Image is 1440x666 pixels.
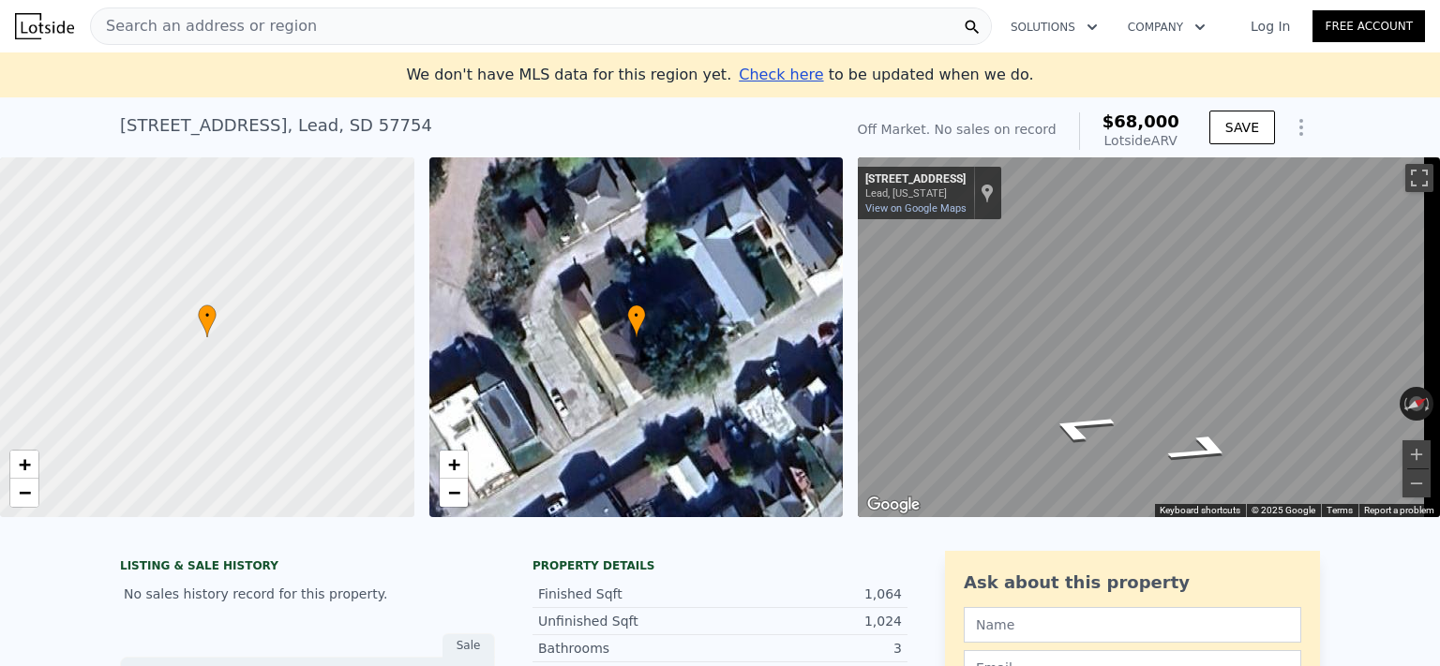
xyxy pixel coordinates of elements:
button: Toggle fullscreen view [1405,164,1433,192]
path: Go Southwest, CanAm Hwy [1015,406,1145,450]
span: • [198,307,217,324]
div: Sale [442,633,495,658]
button: Keyboard shortcuts [1160,504,1240,517]
a: Terms (opens in new tab) [1327,505,1353,515]
div: 1,024 [720,612,902,630]
span: Check here [739,66,823,83]
a: Report a problem [1364,505,1434,515]
img: Lotside [15,13,74,39]
span: − [19,481,31,504]
button: Zoom out [1402,469,1431,497]
div: [STREET_ADDRESS] , Lead , SD 57754 [120,112,432,139]
div: [STREET_ADDRESS] [865,172,966,187]
button: Solutions [996,10,1113,44]
a: Zoom out [440,479,468,507]
div: We don't have MLS data for this region yet. [406,64,1033,86]
div: Finished Sqft [538,585,720,603]
span: © 2025 Google [1252,505,1315,515]
img: Google [862,493,924,517]
a: Zoom in [440,451,468,479]
div: 3 [720,639,902,658]
span: $68,000 [1102,111,1179,131]
button: Rotate counterclockwise [1400,387,1410,421]
button: Rotate clockwise [1424,387,1434,421]
div: Lotside ARV [1102,131,1179,150]
a: Zoom in [10,451,38,479]
a: Show location on map [981,183,994,203]
button: Show Options [1282,109,1320,146]
div: Off Market. No sales on record [857,120,1056,139]
div: Lead, [US_STATE] [865,187,966,200]
span: + [19,452,31,476]
div: • [198,304,217,337]
div: Map [858,157,1440,517]
a: Open this area in Google Maps (opens a new window) [862,493,924,517]
a: View on Google Maps [865,202,967,215]
div: • [627,304,646,337]
button: SAVE [1209,111,1275,144]
button: Company [1113,10,1221,44]
div: Bathrooms [538,639,720,658]
span: + [447,452,459,476]
div: Property details [532,558,907,573]
div: No sales history record for this property. [120,577,495,611]
div: to be updated when we do. [739,64,1033,86]
div: Street View [858,157,1440,517]
span: • [627,307,646,324]
span: Search an address or region [91,15,317,37]
a: Zoom out [10,479,38,507]
button: Zoom in [1402,440,1431,468]
path: Go Northeast, CanAm Hwy [1138,427,1267,471]
input: Name [964,607,1301,643]
div: 1,064 [720,585,902,603]
div: Unfinished Sqft [538,612,720,630]
a: Free Account [1312,10,1425,42]
span: − [447,481,459,504]
button: Reset the view [1399,390,1435,419]
div: LISTING & SALE HISTORY [120,558,495,577]
a: Log In [1228,17,1312,36]
div: Ask about this property [964,570,1301,596]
